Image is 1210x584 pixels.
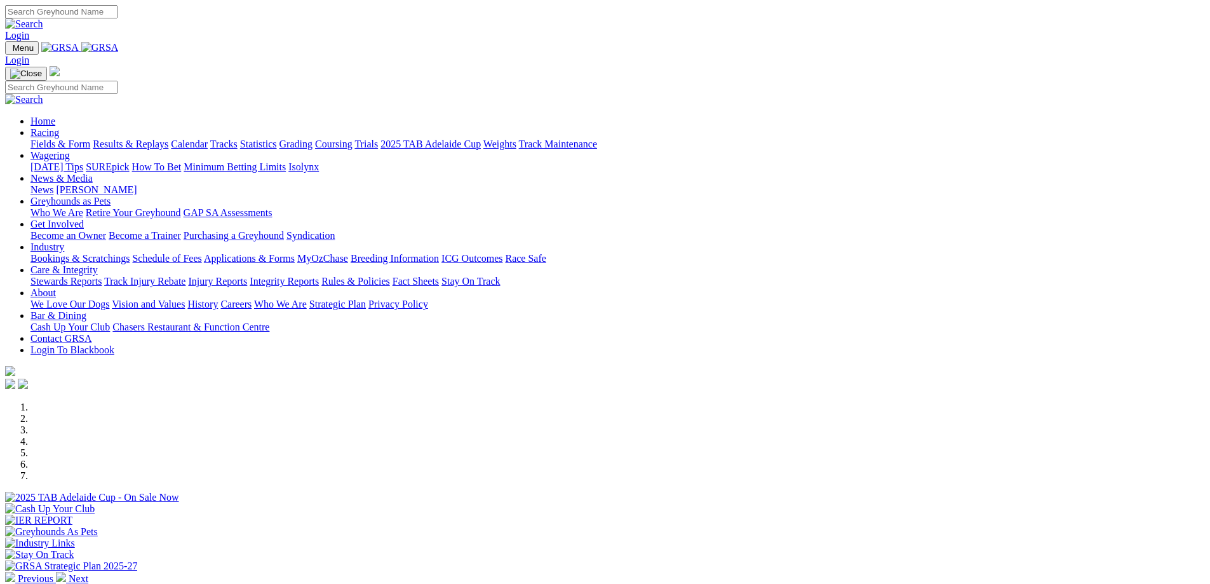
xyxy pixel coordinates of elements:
input: Search [5,81,118,94]
a: We Love Our Dogs [30,299,109,309]
img: chevron-right-pager-white.svg [56,572,66,582]
a: Grading [279,139,313,149]
div: About [30,299,1205,310]
a: Syndication [286,230,335,241]
img: Search [5,94,43,105]
a: Minimum Betting Limits [184,161,286,172]
img: logo-grsa-white.png [5,366,15,376]
a: Who We Are [254,299,307,309]
a: Coursing [315,139,353,149]
a: Schedule of Fees [132,253,201,264]
a: Login [5,55,29,65]
a: Cash Up Your Club [30,322,110,332]
img: 2025 TAB Adelaide Cup - On Sale Now [5,492,179,503]
img: IER REPORT [5,515,72,526]
a: Bar & Dining [30,310,86,321]
a: Login [5,30,29,41]
a: Chasers Restaurant & Function Centre [112,322,269,332]
div: News & Media [30,184,1205,196]
a: MyOzChase [297,253,348,264]
input: Search [5,5,118,18]
a: Next [56,573,88,584]
a: Racing [30,127,59,138]
div: Greyhounds as Pets [30,207,1205,219]
a: Home [30,116,55,126]
a: About [30,287,56,298]
div: Care & Integrity [30,276,1205,287]
a: Who We Are [30,207,83,218]
img: Stay On Track [5,549,74,560]
a: Stewards Reports [30,276,102,287]
a: Results & Replays [93,139,168,149]
div: Get Involved [30,230,1205,241]
a: Integrity Reports [250,276,319,287]
a: Trials [354,139,378,149]
a: Retire Your Greyhound [86,207,181,218]
a: Strategic Plan [309,299,366,309]
a: Weights [483,139,516,149]
a: Fact Sheets [393,276,439,287]
a: News & Media [30,173,93,184]
a: Login To Blackbook [30,344,114,355]
img: Close [10,69,42,79]
a: History [187,299,218,309]
a: GAP SA Assessments [184,207,272,218]
a: Fields & Form [30,139,90,149]
a: [DATE] Tips [30,161,83,172]
a: Race Safe [505,253,546,264]
img: chevron-left-pager-white.svg [5,572,15,582]
a: SUREpick [86,161,129,172]
a: Become an Owner [30,230,106,241]
a: Applications & Forms [204,253,295,264]
a: Previous [5,573,56,584]
img: Search [5,18,43,30]
div: Racing [30,139,1205,150]
a: ICG Outcomes [441,253,502,264]
img: GRSA [41,42,79,53]
div: Wagering [30,161,1205,173]
img: facebook.svg [5,379,15,389]
a: News [30,184,53,195]
a: Injury Reports [188,276,247,287]
a: Get Involved [30,219,84,229]
a: Industry [30,241,64,252]
img: logo-grsa-white.png [50,66,60,76]
a: Breeding Information [351,253,439,264]
a: Care & Integrity [30,264,98,275]
img: GRSA [81,42,119,53]
a: Purchasing a Greyhound [184,230,284,241]
a: Track Injury Rebate [104,276,185,287]
a: Calendar [171,139,208,149]
img: Industry Links [5,538,75,549]
a: Become a Trainer [109,230,181,241]
span: Menu [13,43,34,53]
button: Toggle navigation [5,67,47,81]
a: Isolynx [288,161,319,172]
a: 2025 TAB Adelaide Cup [380,139,481,149]
a: Vision and Values [112,299,185,309]
a: Stay On Track [441,276,500,287]
img: twitter.svg [18,379,28,389]
span: Next [69,573,88,584]
img: Cash Up Your Club [5,503,95,515]
img: Greyhounds As Pets [5,526,98,538]
button: Toggle navigation [5,41,39,55]
a: Track Maintenance [519,139,597,149]
a: Tracks [210,139,238,149]
a: Contact GRSA [30,333,91,344]
div: Bar & Dining [30,322,1205,333]
a: Statistics [240,139,277,149]
a: Rules & Policies [321,276,390,287]
a: Bookings & Scratchings [30,253,130,264]
a: [PERSON_NAME] [56,184,137,195]
a: Careers [220,299,252,309]
a: Wagering [30,150,70,161]
img: GRSA Strategic Plan 2025-27 [5,560,137,572]
span: Previous [18,573,53,584]
a: Privacy Policy [368,299,428,309]
a: How To Bet [132,161,182,172]
a: Greyhounds as Pets [30,196,111,207]
div: Industry [30,253,1205,264]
